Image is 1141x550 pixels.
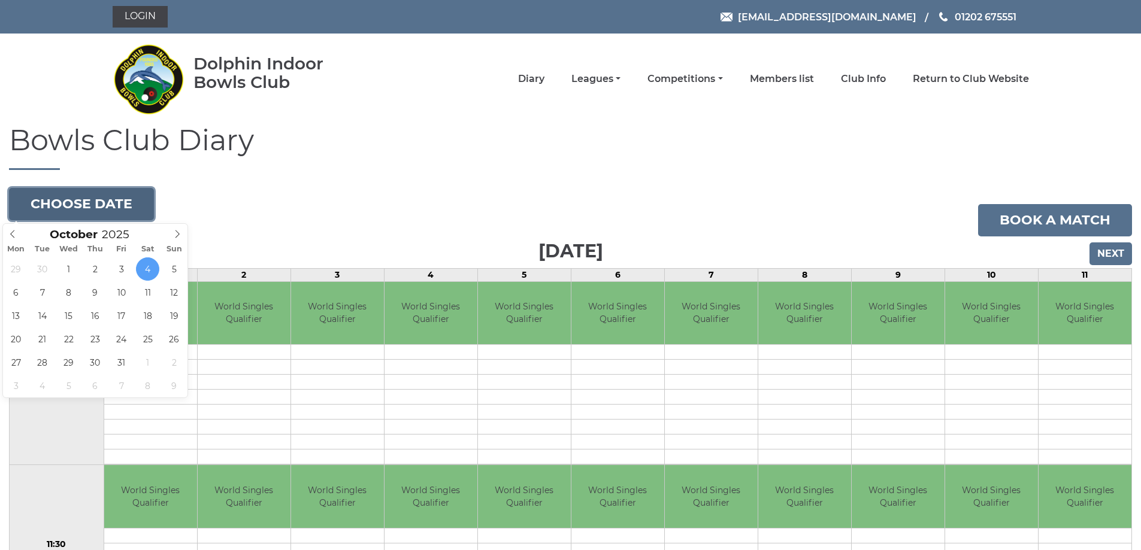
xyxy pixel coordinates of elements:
[110,257,133,281] span: October 3, 2025
[955,11,1016,22] span: 01202 675551
[721,10,916,25] a: Email [EMAIL_ADDRESS][DOMAIN_NAME]
[198,282,290,345] td: World Singles Qualifier
[83,257,107,281] span: October 2, 2025
[758,282,851,345] td: World Singles Qualifier
[31,327,54,351] span: October 21, 2025
[571,282,664,345] td: World Singles Qualifier
[31,374,54,397] span: November 4, 2025
[3,245,29,253] span: Mon
[1039,465,1131,528] td: World Singles Qualifier
[197,268,290,281] td: 2
[57,374,80,397] span: November 5, 2025
[110,304,133,327] span: October 17, 2025
[385,282,477,345] td: World Singles Qualifier
[9,124,1132,170] h1: Bowls Club Diary
[841,72,886,86] a: Club Info
[477,268,571,281] td: 5
[193,54,362,92] div: Dolphin Indoor Bowls Club
[385,465,477,528] td: World Singles Qualifier
[136,327,159,351] span: October 25, 2025
[945,268,1038,281] td: 10
[571,465,664,528] td: World Singles Qualifier
[110,281,133,304] span: October 10, 2025
[721,13,733,22] img: Email
[758,465,851,528] td: World Singles Qualifier
[945,282,1038,345] td: World Singles Qualifier
[83,281,107,304] span: October 9, 2025
[852,465,945,528] td: World Singles Qualifier
[738,11,916,22] span: [EMAIL_ADDRESS][DOMAIN_NAME]
[108,245,135,253] span: Fri
[162,327,186,351] span: October 26, 2025
[31,281,54,304] span: October 7, 2025
[136,351,159,374] span: November 1, 2025
[290,268,384,281] td: 3
[162,351,186,374] span: November 2, 2025
[937,10,1016,25] a: Phone us 01202 675551
[31,257,54,281] span: September 30, 2025
[571,72,621,86] a: Leagues
[945,465,1038,528] td: World Singles Qualifier
[162,304,186,327] span: October 19, 2025
[113,37,184,121] img: Dolphin Indoor Bowls Club
[478,465,571,528] td: World Singles Qualifier
[83,327,107,351] span: October 23, 2025
[83,351,107,374] span: October 30, 2025
[57,351,80,374] span: October 29, 2025
[1039,282,1131,345] td: World Singles Qualifier
[57,327,80,351] span: October 22, 2025
[518,72,544,86] a: Diary
[50,229,98,241] span: Scroll to increment
[98,227,144,241] input: Scroll to increment
[162,281,186,304] span: October 12, 2025
[665,282,758,345] td: World Singles Qualifier
[978,204,1132,236] a: Book a match
[82,245,108,253] span: Thu
[31,304,54,327] span: October 14, 2025
[110,351,133,374] span: October 31, 2025
[162,257,186,281] span: October 5, 2025
[852,282,945,345] td: World Singles Qualifier
[104,465,197,528] td: World Singles Qualifier
[29,245,56,253] span: Tue
[913,72,1029,86] a: Return to Club Website
[57,257,80,281] span: October 1, 2025
[1089,242,1132,265] input: Next
[135,245,161,253] span: Sat
[113,6,168,28] a: Login
[83,304,107,327] span: October 16, 2025
[9,188,154,220] button: Choose date
[478,282,571,345] td: World Singles Qualifier
[665,465,758,528] td: World Singles Qualifier
[4,374,28,397] span: November 3, 2025
[110,327,133,351] span: October 24, 2025
[136,281,159,304] span: October 11, 2025
[1038,268,1131,281] td: 11
[939,12,948,22] img: Phone us
[4,327,28,351] span: October 20, 2025
[750,72,814,86] a: Members list
[664,268,758,281] td: 7
[384,268,477,281] td: 4
[57,304,80,327] span: October 15, 2025
[291,465,384,528] td: World Singles Qualifier
[571,268,664,281] td: 6
[136,304,159,327] span: October 18, 2025
[198,465,290,528] td: World Singles Qualifier
[56,245,82,253] span: Wed
[758,268,851,281] td: 8
[4,257,28,281] span: September 29, 2025
[136,257,159,281] span: October 4, 2025
[647,72,722,86] a: Competitions
[110,374,133,397] span: November 7, 2025
[162,374,186,397] span: November 9, 2025
[4,304,28,327] span: October 13, 2025
[4,351,28,374] span: October 27, 2025
[161,245,187,253] span: Sun
[136,374,159,397] span: November 8, 2025
[83,374,107,397] span: November 6, 2025
[291,282,384,345] td: World Singles Qualifier
[4,281,28,304] span: October 6, 2025
[57,281,80,304] span: October 8, 2025
[31,351,54,374] span: October 28, 2025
